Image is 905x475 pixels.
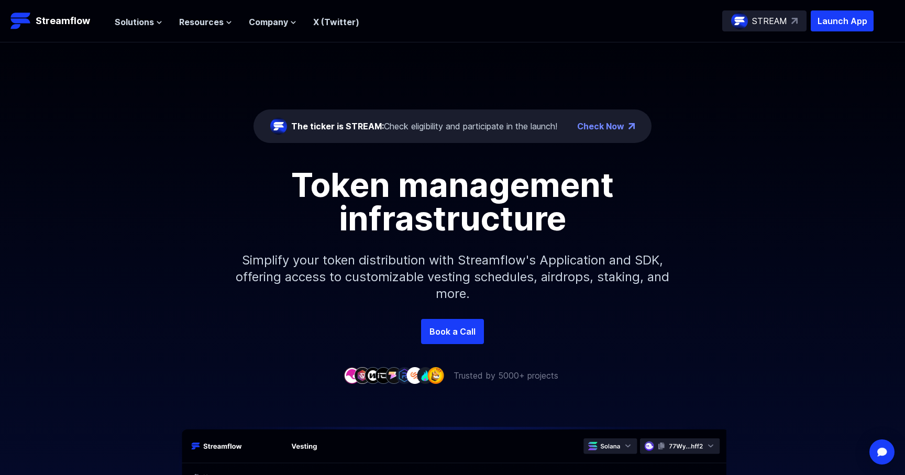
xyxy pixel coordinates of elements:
img: Streamflow Logo [10,10,31,31]
a: X (Twitter) [313,17,359,27]
div: Open Intercom Messenger [869,439,895,465]
img: top-right-arrow.png [628,123,635,129]
img: company-8 [417,367,434,383]
button: Solutions [115,16,162,28]
img: company-5 [385,367,402,383]
img: company-9 [427,367,444,383]
span: Company [249,16,288,28]
h1: Token management infrastructure [217,168,688,235]
button: Launch App [811,10,874,31]
a: Streamflow [10,10,104,31]
p: STREAM [752,15,787,27]
span: The ticker is STREAM: [291,121,384,131]
a: Check Now [577,120,624,132]
a: STREAM [722,10,807,31]
img: company-6 [396,367,413,383]
img: company-7 [406,367,423,383]
a: Book a Call [421,319,484,344]
p: Streamflow [36,14,90,28]
span: Resources [179,16,224,28]
p: Simplify your token distribution with Streamflow's Application and SDK, offering access to custom... [227,235,678,319]
div: Check eligibility and participate in the launch! [291,120,557,132]
img: company-1 [344,367,360,383]
span: Solutions [115,16,154,28]
img: streamflow-logo-circle.png [731,13,748,29]
img: top-right-arrow.svg [791,18,798,24]
p: Trusted by 5000+ projects [454,369,558,382]
button: Resources [179,16,232,28]
img: streamflow-logo-circle.png [270,118,287,135]
img: company-2 [354,367,371,383]
img: company-3 [365,367,381,383]
img: company-4 [375,367,392,383]
button: Company [249,16,296,28]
